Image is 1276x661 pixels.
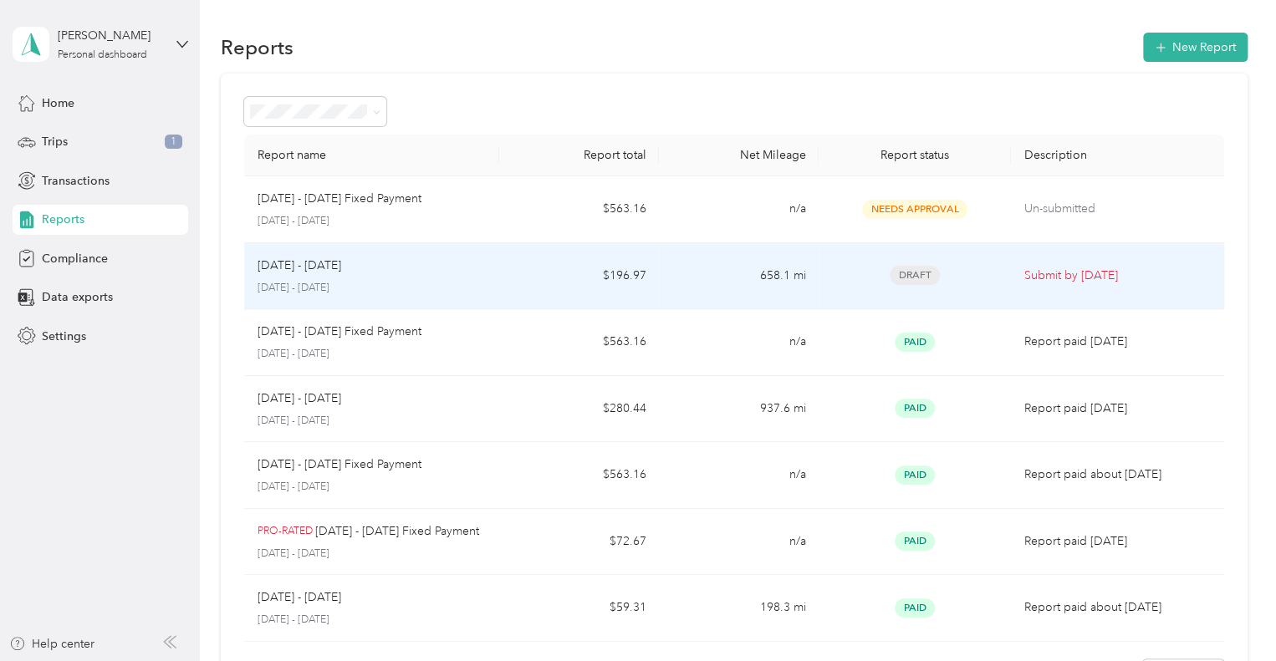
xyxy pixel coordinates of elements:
[895,465,935,485] span: Paid
[165,135,182,150] span: 1
[42,328,86,345] span: Settings
[499,176,659,243] td: $563.16
[499,376,659,443] td: $280.44
[42,172,110,190] span: Transactions
[258,524,313,539] p: PRO-RATED
[1024,333,1211,351] p: Report paid [DATE]
[862,200,967,219] span: Needs Approval
[659,376,819,443] td: 937.6 mi
[1011,135,1224,176] th: Description
[832,148,997,162] div: Report status
[499,575,659,642] td: $59.31
[258,281,487,296] p: [DATE] - [DATE]
[895,333,935,352] span: Paid
[258,588,341,607] p: [DATE] - [DATE]
[659,442,819,509] td: n/a
[659,309,819,376] td: n/a
[1143,33,1248,62] button: New Report
[258,480,487,495] p: [DATE] - [DATE]
[244,135,500,176] th: Report name
[1024,465,1211,484] p: Report paid about [DATE]
[258,214,487,229] p: [DATE] - [DATE]
[58,50,147,60] div: Personal dashboard
[258,257,341,275] p: [DATE] - [DATE]
[315,522,479,541] p: [DATE] - [DATE] Fixed Payment
[895,598,935,618] span: Paid
[258,389,341,408] p: [DATE] - [DATE]
[895,531,935,551] span: Paid
[1024,200,1211,218] p: Un-submitted
[499,442,659,509] td: $563.16
[42,211,84,228] span: Reports
[499,135,659,176] th: Report total
[890,266,940,285] span: Draft
[659,575,819,642] td: 198.3 mi
[258,414,487,429] p: [DATE] - [DATE]
[499,509,659,576] td: $72.67
[659,243,819,310] td: 658.1 mi
[1024,532,1211,551] p: Report paid [DATE]
[258,190,421,208] p: [DATE] - [DATE] Fixed Payment
[659,135,819,176] th: Net Mileage
[499,243,659,310] td: $196.97
[258,547,487,562] p: [DATE] - [DATE]
[1024,598,1211,617] p: Report paid about [DATE]
[258,613,487,628] p: [DATE] - [DATE]
[58,27,162,44] div: [PERSON_NAME]
[659,176,819,243] td: n/a
[42,288,113,306] span: Data exports
[895,399,935,418] span: Paid
[258,323,421,341] p: [DATE] - [DATE] Fixed Payment
[1024,267,1211,285] p: Submit by [DATE]
[42,133,68,150] span: Trips
[42,250,108,267] span: Compliance
[1024,399,1211,418] p: Report paid [DATE]
[499,309,659,376] td: $563.16
[221,38,293,56] h1: Reports
[42,94,74,112] span: Home
[258,455,421,474] p: [DATE] - [DATE] Fixed Payment
[659,509,819,576] td: n/a
[258,347,487,362] p: [DATE] - [DATE]
[1182,567,1276,661] iframe: Everlance-gr Chat Button Frame
[9,635,94,653] button: Help center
